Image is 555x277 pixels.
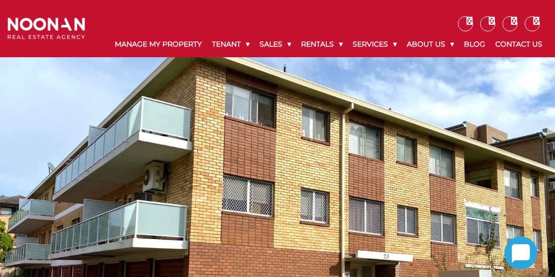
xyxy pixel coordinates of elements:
[8,18,85,39] img: Noonan Real Estate Agency
[110,31,207,57] a: Manage My Property
[459,31,490,57] a: Blog
[207,31,254,57] a: Tenant
[348,31,402,57] a: Services
[402,31,459,57] a: About Us
[296,31,348,57] a: Rentals
[490,31,547,57] a: Contact Us
[254,31,296,57] a: Sales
